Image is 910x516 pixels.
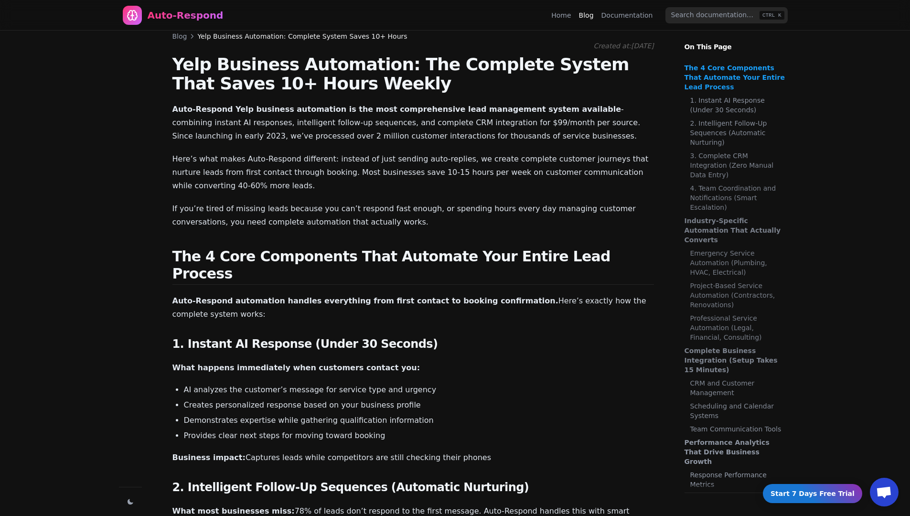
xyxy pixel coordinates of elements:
a: Blog [172,32,187,41]
a: Scheduling and Calendar Systems [690,401,787,420]
div: Auto-Respond [148,9,224,22]
li: Provides clear next steps for moving toward booking [184,430,654,441]
span: Created at: [DATE] [594,42,654,50]
a: 4. Team Coordination and Notifications (Smart Escalation) [690,183,787,212]
p: Here’s what makes Auto-Respond different: instead of just sending auto-replies, we create complet... [172,152,654,193]
a: CRM and Customer Management [690,378,787,398]
a: Team Communication Tools [690,424,787,434]
a: Start 7 Days Free Trial [763,484,862,503]
a: Performance Analytics That Drive Business Growth [685,438,787,466]
strong: What most businesses miss: [172,506,295,516]
p: On This Page [677,31,799,52]
a: 1. Instant AI Response (Under 30 Seconds) [690,96,787,115]
h1: Yelp Business Automation: The Complete System That Saves 10+ Hours Weekly [172,55,654,93]
p: Here’s exactly how the complete system works: [172,294,654,321]
a: Emergency Service Automation (Plumbing, HVAC, Electrical) [690,248,787,277]
h3: 1. Instant AI Response (Under 30 Seconds) [172,336,654,352]
a: Industry-Specific Automation That Actually Converts [685,216,787,245]
strong: What happens immediately when customers contact you: [172,363,420,372]
a: Documentation [601,11,653,20]
a: The 4 Core Components That Automate Your Entire Lead Process [685,63,787,92]
span: Yelp Business Automation: Complete System Saves 10+ Hours [197,32,407,41]
p: If you’re tired of missing leads because you can’t respond fast enough, or spending hours every d... [172,202,654,229]
a: Complete Business Integration (Setup Takes 15 Minutes) [685,346,787,375]
strong: Auto-Respond Yelp business automation is the most comprehensive lead management system available [172,105,621,114]
a: Project-Based Service Automation (Contractors, Renovations) [690,281,787,310]
a: Home [551,11,571,20]
li: Demonstrates expertise while gathering qualification information [184,415,654,426]
h2: The 4 Core Components That Automate Your Entire Lead Process [172,248,654,285]
a: Home page [123,6,224,25]
li: AI analyzes the customer’s message for service type and urgency [184,384,654,396]
a: Professional Service Automation (Legal, Financial, Consulting) [690,313,787,342]
a: 2. Intelligent Follow-Up Sequences (Automatic Nurturing) [690,118,787,147]
h3: 2. Intelligent Follow-Up Sequences (Automatic Nurturing) [172,480,654,495]
strong: Business impact: [172,453,246,462]
p: Captures leads while competitors are still checking their phones [172,451,654,464]
p: - combining instant AI responses, intelligent follow-up sequences, and complete CRM integration f... [172,103,654,143]
strong: Auto-Respond automation handles everything from first contact to booking confirmation. [172,296,558,305]
button: Change theme [124,495,137,508]
a: Blog [579,11,594,20]
a: Response Performance Metrics [690,470,787,489]
div: Open chat [870,478,899,506]
a: 3. Complete CRM Integration (Zero Manual Data Entry) [690,151,787,180]
li: Creates personalized response based on your business profile [184,399,654,411]
input: Search documentation… [665,7,788,23]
